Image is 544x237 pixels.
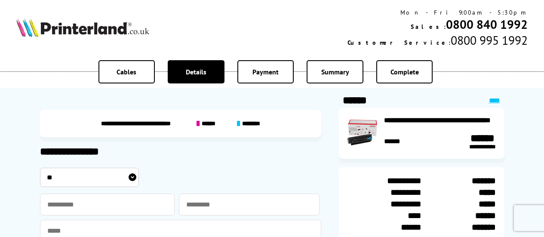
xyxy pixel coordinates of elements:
span: Customer Service: [347,39,451,46]
span: 0800 995 1992 [451,32,528,48]
span: Details [186,68,206,76]
span: Sales: [411,23,446,31]
a: 0800 840 1992 [446,16,528,32]
span: Complete [390,68,419,76]
div: Mon - Fri 9:00am - 5:30pm [347,9,528,16]
span: Payment [252,68,279,76]
span: Cables [117,68,136,76]
span: Summary [321,68,349,76]
img: Printerland Logo [16,18,149,37]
